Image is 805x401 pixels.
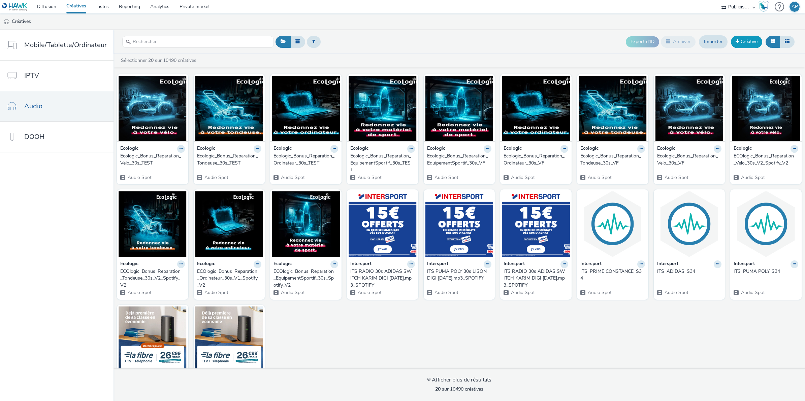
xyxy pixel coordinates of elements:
[127,289,152,296] span: Audio Spot
[24,71,39,80] span: IPTV
[425,191,493,257] img: ITS PUMA POLY 30s LISON DIGI 30.07.25.mp3_SPOTIFY visual
[280,174,305,181] span: Audio Spot
[657,153,719,167] div: Ecologic_Bonus_Reparation_Velo_30s_VF
[127,174,152,181] span: Audio Spot
[195,76,263,141] img: Ecologic_Bonus_Reparation_Tondeuse_30s_TEST visual
[120,268,182,289] div: ECOlogic_Bonus_Reparation_Tondeuse_30s_V2_Spotify_V2
[434,174,458,181] span: Audio Spot
[119,76,187,141] img: Ecologic_Bonus_Reparation_Velo_30s_TEST visual
[580,153,642,167] div: Ecologic_Bonus_Reparation_Tondeuse_30s_VF
[664,174,688,181] span: Audio Spot
[119,306,187,372] img: DEEZER BT BTS Stress Du 25 au 27 septembre visual
[434,289,458,296] span: Audio Spot
[504,153,568,167] a: Ecologic_Bonus_Reparation_Ordinateur_30s_VF
[657,268,719,275] div: ITS_ADIDAS_S34
[425,76,493,141] img: Ecologic_Bonus_Reparation_EquipementSportif_30s_VF visual
[350,153,415,173] a: Ecologic_Bonus_Reparation_EquipementSportif_30s_TEST
[657,260,678,268] strong: Intersport
[197,145,215,153] strong: Ecologic
[510,174,535,181] span: Audio Spot
[120,153,185,167] a: Ecologic_Bonus_Reparation_Velo_30s_TEST
[580,145,599,153] strong: Ecologic
[24,132,44,142] span: DOOH
[197,268,262,289] a: ECOlogic_Bonus_Reparation_Ordinateur_30s_V1_Spotify_V2
[120,57,199,64] a: Sélectionner sur 10490 créatives
[120,268,185,289] a: ECOlogic_Bonus_Reparation_Tondeuse_30s_V2_Spotify_V2
[759,1,771,12] a: Hawk Academy
[349,76,417,141] img: Ecologic_Bonus_Reparation_EquipementSportif_30s_TEST visual
[732,191,800,257] img: ITS_PUMA POLY_S34 visual
[273,260,292,268] strong: Ecologic
[273,153,335,167] div: Ecologic_Bonus_Reparation_Ordinateur_30s_TEST
[350,268,412,289] div: ITS RADIO 30s ADIDAS SWITCH KARIM DIGI [DATE].mp3_SPOTIFY
[350,268,415,289] a: ITS RADIO 30s ADIDAS SWITCH KARIM DIGI [DATE].mp3_SPOTIFY
[280,289,305,296] span: Audio Spot
[195,191,263,257] img: ECOlogic_Bonus_Reparation_Ordinateur_30s_V1_Spotify_V2 visual
[766,36,780,47] button: Grille
[740,174,765,181] span: Audio Spot
[657,145,675,153] strong: Ecologic
[427,268,489,282] div: ITS PUMA POLY 30s LISON DIGI [DATE].mp3_SPOTIFY
[349,191,417,257] img: ITS RADIO 30s ADIDAS SWITCH KARIM DIGI 24.07.25.mp3_SPOTIFY visual
[580,260,602,268] strong: Intersport
[273,153,338,167] a: Ecologic_Bonus_Reparation_Ordinateur_30s_TEST
[580,268,645,282] a: ITS_PRIME CONSTANCE_S34
[504,268,568,289] a: ITS RADIO 30s ADIDAS SWITCH KARIM DIGI [DATE].mp3_SPOTIFY
[734,260,755,268] strong: Intersport
[587,174,612,181] span: Audio Spot
[197,260,215,268] strong: Ecologic
[502,76,570,141] img: Ecologic_Bonus_Reparation_Ordinateur_30s_VF visual
[119,191,187,257] img: ECOlogic_Bonus_Reparation_Tondeuse_30s_V2_Spotify_V2 visual
[626,36,659,47] button: Export d'ID
[504,153,566,167] div: Ecologic_Bonus_Reparation_Ordinateur_30s_VF
[435,386,483,392] span: sur 10490 créatives
[24,40,107,50] span: Mobile/Tablette/Ordinateur
[204,174,228,181] span: Audio Spot
[3,19,10,25] img: audio
[655,76,723,141] img: Ecologic_Bonus_Reparation_Velo_30s_VF visual
[732,76,800,141] img: ECOlogic_Bonus_Reparation_Velo_30s_V2_Spotify_V2 visual
[427,268,492,282] a: ITS PUMA POLY 30s LISON DIGI [DATE].mp3_SPOTIFY
[580,268,642,282] div: ITS_PRIME CONSTANCE_S34
[120,260,138,268] strong: Ecologic
[273,145,292,153] strong: Ecologic
[731,36,762,48] a: Créative
[197,268,259,289] div: ECOlogic_Bonus_Reparation_Ordinateur_30s_V1_Spotify_V2
[204,289,228,296] span: Audio Spot
[759,1,769,12] img: Hawk Academy
[272,191,340,257] img: ECOlogic_Bonus_Reparation_EquipementSportif_30s_Spotify_V2 visual
[357,174,382,181] span: Audio Spot
[579,191,647,257] img: ITS_PRIME CONSTANCE_S34 visual
[664,289,688,296] span: Audio Spot
[350,260,372,268] strong: Intersport
[792,2,798,12] div: AP
[427,145,445,153] strong: Ecologic
[661,36,696,47] button: Archiver
[580,153,645,167] a: Ecologic_Bonus_Reparation_Tondeuse_30s_VF
[350,145,368,153] strong: Ecologic
[699,35,728,48] a: Importer
[197,153,259,167] div: Ecologic_Bonus_Reparation_Tondeuse_30s_TEST
[734,153,798,167] a: ECOlogic_Bonus_Reparation_Velo_30s_V2_Spotify_V2
[427,153,492,167] a: Ecologic_Bonus_Reparation_EquipementSportif_30s_VF
[272,76,340,141] img: Ecologic_Bonus_Reparation_Ordinateur_30s_TEST visual
[273,268,335,289] div: ECOlogic_Bonus_Reparation_EquipementSportif_30s_Spotify_V2
[24,101,42,111] span: Audio
[427,260,448,268] strong: Intersport
[197,153,262,167] a: Ecologic_Bonus_Reparation_Tondeuse_30s_TEST
[504,268,566,289] div: ITS RADIO 30s ADIDAS SWITCH KARIM DIGI [DATE].mp3_SPOTIFY
[740,289,765,296] span: Audio Spot
[357,289,382,296] span: Audio Spot
[273,268,338,289] a: ECOlogic_Bonus_Reparation_EquipementSportif_30s_Spotify_V2
[510,289,535,296] span: Audio Spot
[2,3,28,11] img: undefined Logo
[427,153,489,167] div: Ecologic_Bonus_Reparation_EquipementSportif_30s_VF
[502,191,570,257] img: ITS RADIO 30s ADIDAS SWITCH KARIM DIGI 24.07.25.mp3_SPOTIFY visual
[587,289,612,296] span: Audio Spot
[504,145,522,153] strong: Ecologic
[195,306,263,372] img: DEEZER Vague 1 BT BTS Du 25 août au 02 septembre visual
[579,76,647,141] img: Ecologic_Bonus_Reparation_Tondeuse_30s_VF visual
[780,36,795,47] button: Liste
[655,191,723,257] img: ITS_ADIDAS_S34 visual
